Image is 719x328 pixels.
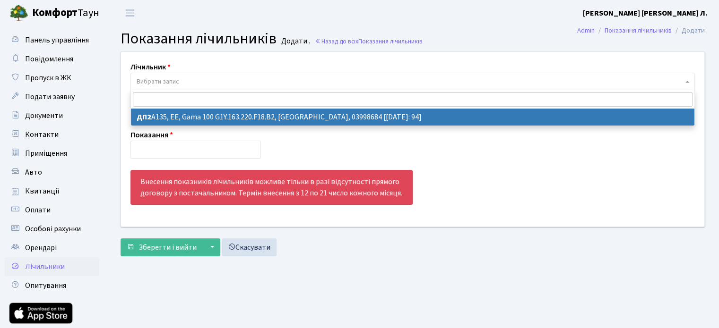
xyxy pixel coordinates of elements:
small: Додати . [279,37,310,46]
a: Скасувати [222,238,277,256]
span: Лічильники [25,261,65,272]
img: logo.png [9,4,28,23]
div: Внесення показників лічильників можливе тільки в разі відсутності прямого договору з постачальник... [130,170,413,205]
a: Повідомлення [5,50,99,68]
a: Документи [5,106,99,125]
a: Подати заявку [5,87,99,106]
li: Додати [672,25,705,36]
span: Повідомлення [25,54,73,64]
span: Таун [32,5,99,21]
span: Вибрати запис [137,77,179,86]
span: Опитування [25,280,66,291]
span: Орендарі [25,243,57,253]
span: Приміщення [25,148,67,159]
a: Особові рахунки [5,219,99,238]
b: Комфорт [32,5,78,20]
button: Переключити навігацію [118,5,142,21]
span: Контакти [25,129,59,140]
b: ДП2 [137,112,151,122]
span: Квитанції [25,186,60,196]
span: Показання лічильників [121,28,277,50]
a: Контакти [5,125,99,144]
a: Назад до всіхПоказання лічильників [315,37,423,46]
span: Панель управління [25,35,89,45]
a: Оплати [5,201,99,219]
li: А135, ЕЕ, Gama 100 G1Y.163.220.F18.B2, [GEOGRAPHIC_DATA], 03998684 [[DATE]: 94] [131,109,694,126]
nav: breadcrumb [563,21,719,41]
a: Пропуск в ЖК [5,68,99,87]
a: Admin [577,25,595,35]
label: Показання [130,129,173,141]
span: Зберегти і вийти [139,242,197,252]
a: Лічильники [5,257,99,276]
a: Панель управління [5,31,99,50]
a: Орендарі [5,238,99,257]
span: Документи [25,110,63,121]
label: Лічильник [130,61,171,73]
a: Авто [5,163,99,182]
button: Зберегти і вийти [121,238,203,256]
span: Авто [25,167,42,177]
span: Особові рахунки [25,224,81,234]
a: Показання лічильників [605,25,672,35]
a: Приміщення [5,144,99,163]
span: Показання лічильників [358,37,423,46]
a: [PERSON_NAME] [PERSON_NAME] Л. [583,8,708,19]
b: [PERSON_NAME] [PERSON_NAME] Л. [583,8,708,18]
span: Оплати [25,205,51,215]
span: Пропуск в ЖК [25,73,71,83]
a: Опитування [5,276,99,295]
a: Квитанції [5,182,99,201]
span: Подати заявку [25,92,75,102]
